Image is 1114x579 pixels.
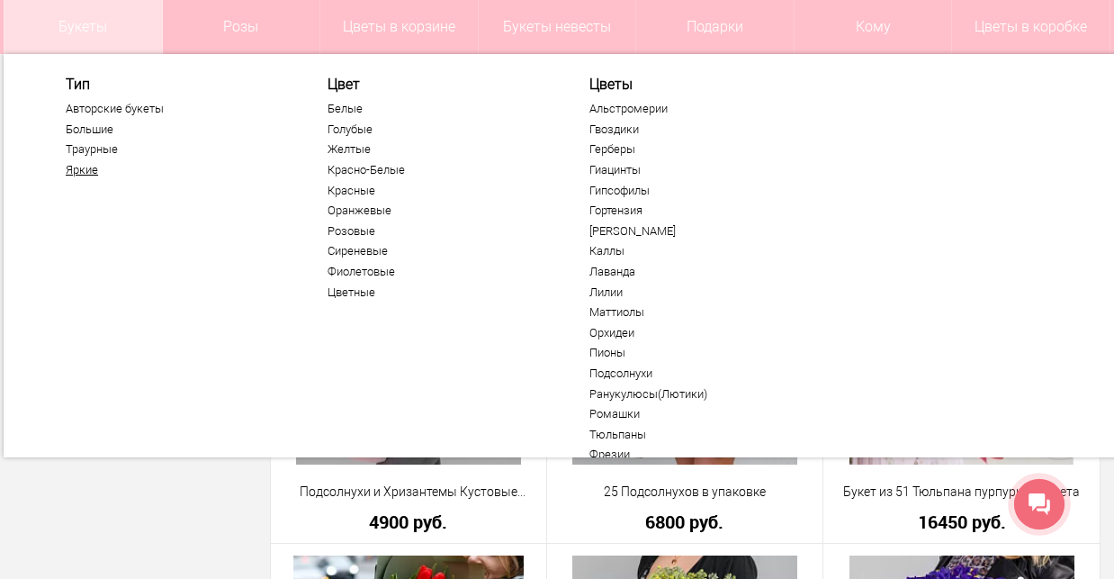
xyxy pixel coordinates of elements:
a: Лилии [589,285,811,300]
a: Авторские букеты [66,102,287,116]
a: Гиацинты [589,163,811,177]
a: Каллы [589,244,811,258]
a: Герберы [589,142,811,157]
a: Подсолнухи и Хризантемы Кустовые Белые [283,483,535,502]
a: Маттиолы [589,305,811,320]
a: Ранукулюсы(Лютики) [589,387,811,402]
a: 16450 руб. [835,512,1088,531]
a: Гипсофилы [589,184,811,198]
a: 6800 руб. [559,512,812,531]
a: Фиолетовые [328,265,549,279]
a: Розовые [328,224,549,239]
a: Сиреневые [328,244,549,258]
a: Яркие [66,163,287,177]
a: Голубые [328,122,549,137]
a: Подсолнухи [589,366,811,381]
a: Белые [328,102,549,116]
a: 4900 руб. [283,512,535,531]
a: Желтые [328,142,549,157]
a: Большие [66,122,287,137]
a: Альстромерии [589,102,811,116]
a: Орхидеи [589,326,811,340]
span: Тип [66,76,287,93]
a: 25 Подсолнухов в упаковке [559,483,812,502]
a: Ромашки [589,407,811,421]
a: Оранжевые [328,204,549,218]
a: Гвоздики [589,122,811,137]
a: Красные [328,184,549,198]
a: Лаванда [589,265,811,279]
a: Красно-Белые [328,163,549,177]
a: [PERSON_NAME] [589,224,811,239]
a: Траурные [66,142,287,157]
a: Цветные [328,285,549,300]
a: Гортензия [589,204,811,218]
a: Пионы [589,346,811,360]
span: Цвет [328,76,549,93]
a: Тюльпаны [589,428,811,442]
a: Букет из 51 Тюльпана пурпурного цвета [835,483,1088,502]
a: Цветы [589,76,811,93]
a: Фрезии [589,448,811,462]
